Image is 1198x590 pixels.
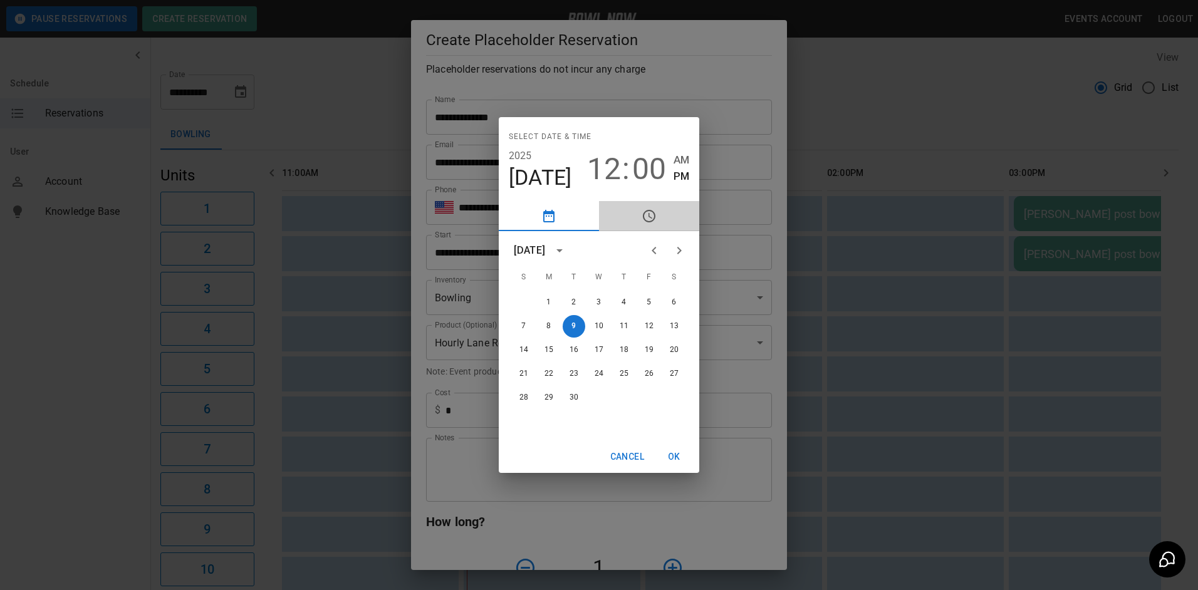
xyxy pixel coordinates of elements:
[674,168,689,185] button: PM
[622,152,630,187] span: :
[587,152,621,187] button: 12
[663,363,685,385] button: 27
[513,386,535,409] button: 28
[514,243,545,258] div: [DATE]
[663,315,685,338] button: 13
[663,265,685,290] span: Saturday
[513,339,535,361] button: 14
[509,165,572,191] button: [DATE]
[509,127,591,147] span: Select date & time
[588,339,610,361] button: 17
[538,315,560,338] button: 8
[538,363,560,385] button: 22
[513,265,535,290] span: Sunday
[613,265,635,290] span: Thursday
[632,152,666,187] button: 00
[605,445,649,468] button: Cancel
[599,201,699,231] button: pick time
[513,315,535,338] button: 7
[588,265,610,290] span: Wednesday
[588,315,610,338] button: 10
[563,339,585,361] button: 16
[613,291,635,314] button: 4
[638,315,660,338] button: 12
[563,265,585,290] span: Tuesday
[663,339,685,361] button: 20
[538,386,560,409] button: 29
[674,152,689,168] button: AM
[513,363,535,385] button: 21
[499,201,599,231] button: pick date
[563,363,585,385] button: 23
[613,363,635,385] button: 25
[663,291,685,314] button: 6
[563,291,585,314] button: 2
[509,147,532,165] button: 2025
[667,238,692,263] button: Next month
[563,386,585,409] button: 30
[613,315,635,338] button: 11
[613,339,635,361] button: 18
[538,291,560,314] button: 1
[638,363,660,385] button: 26
[588,363,610,385] button: 24
[588,291,610,314] button: 3
[638,291,660,314] button: 5
[538,339,560,361] button: 15
[642,238,667,263] button: Previous month
[538,265,560,290] span: Monday
[638,265,660,290] span: Friday
[638,339,660,361] button: 19
[563,315,585,338] button: 9
[654,445,694,468] button: OK
[549,240,570,261] button: calendar view is open, switch to year view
